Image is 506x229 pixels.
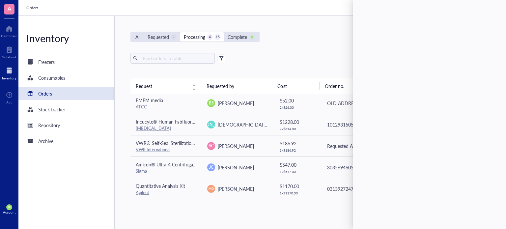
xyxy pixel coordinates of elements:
div: 15 [215,34,220,40]
div: Account [3,210,16,214]
div: OLD ADDRESS: SO5993155 [327,100,387,107]
div: Add [6,100,13,104]
div: Orders [38,90,52,97]
div: 1 x $ 547.00 [280,170,316,174]
span: BS [8,206,11,209]
div: Processing [184,33,205,41]
a: Repository [18,119,114,132]
div: Dashboard [1,34,17,38]
a: Consumables [18,71,114,84]
div: 0313927247 [327,185,387,192]
td: OLD ADDRESS: SO5993155 [321,92,393,114]
a: VWR International [136,146,170,153]
div: 0 [249,34,255,40]
td: 3035694605 [321,157,393,178]
div: 2 x $ 26.00 [280,105,316,109]
a: ATCC [136,103,147,110]
span: BS [209,100,214,106]
div: 1012931505 [327,121,387,128]
span: Quantitative Analysis Kit [136,183,185,189]
div: Archive [38,137,53,145]
div: Notebook [2,55,17,59]
div: segmented control [130,32,260,42]
span: [DEMOGRAPHIC_DATA][PERSON_NAME] [218,121,304,128]
span: AC [209,143,214,149]
div: Stock tracker [38,106,65,113]
a: Stock tracker [18,103,114,116]
span: Incucyte® Human Fabfluor-pH Antibody Labeling Dye for Antibody Internalization [136,118,304,125]
span: [PERSON_NAME] [218,100,254,106]
div: All [135,33,140,41]
th: Request [130,78,201,94]
a: Orders [26,5,40,11]
span: A [8,4,11,13]
div: 3035694605 [327,164,387,171]
div: $ 1228.00 [280,118,316,126]
div: 6 [207,34,213,40]
div: Requested [148,33,169,41]
span: Amicon® Ultra-4 Centrifugal Filter Unit (10 kDa) [136,161,234,168]
a: Dashboard [1,23,17,38]
span: JC [209,164,213,170]
div: $ 186.92 [280,140,316,147]
span: EMEM media [136,97,163,103]
td: 0313927247 [321,178,393,199]
span: MD [209,186,214,191]
span: VWR® Self-Seal Sterilization Pouches [136,140,212,146]
a: [MEDICAL_DATA] [136,125,171,131]
span: Request [136,82,188,90]
div: 2 [171,34,177,40]
div: 2 x $ 614.00 [280,127,316,131]
div: Consumables [38,74,65,81]
th: Cost [272,78,320,94]
div: Inventory [2,76,16,80]
span: [PERSON_NAME] [218,164,254,171]
div: Repository [38,122,60,129]
td: 1012931505 [321,114,393,135]
span: [PERSON_NAME] [218,186,254,192]
td: Requested Address Change [321,135,393,157]
div: 1 x $ 186.92 [280,148,316,152]
div: Inventory [18,32,114,45]
div: Freezers [38,58,55,66]
span: [PERSON_NAME] [218,143,254,149]
div: Requested Address Change [327,142,387,150]
th: Order no. [320,78,390,94]
a: Notebook [2,44,17,59]
div: $ 52.00 [280,97,316,104]
div: 1 x $ 1170.00 [280,191,316,195]
a: Sigma [136,168,147,174]
input: Find orders in table [140,53,212,63]
a: Agilent [136,189,149,195]
a: Inventory [2,66,16,80]
div: Complete [228,33,247,41]
div: $ 547.00 [280,161,316,168]
a: Orders [18,87,114,100]
a: Freezers [18,55,114,69]
a: Archive [18,134,114,148]
th: Requested by [201,78,272,94]
div: $ 1170.00 [280,183,316,190]
span: [PERSON_NAME] [195,122,227,128]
